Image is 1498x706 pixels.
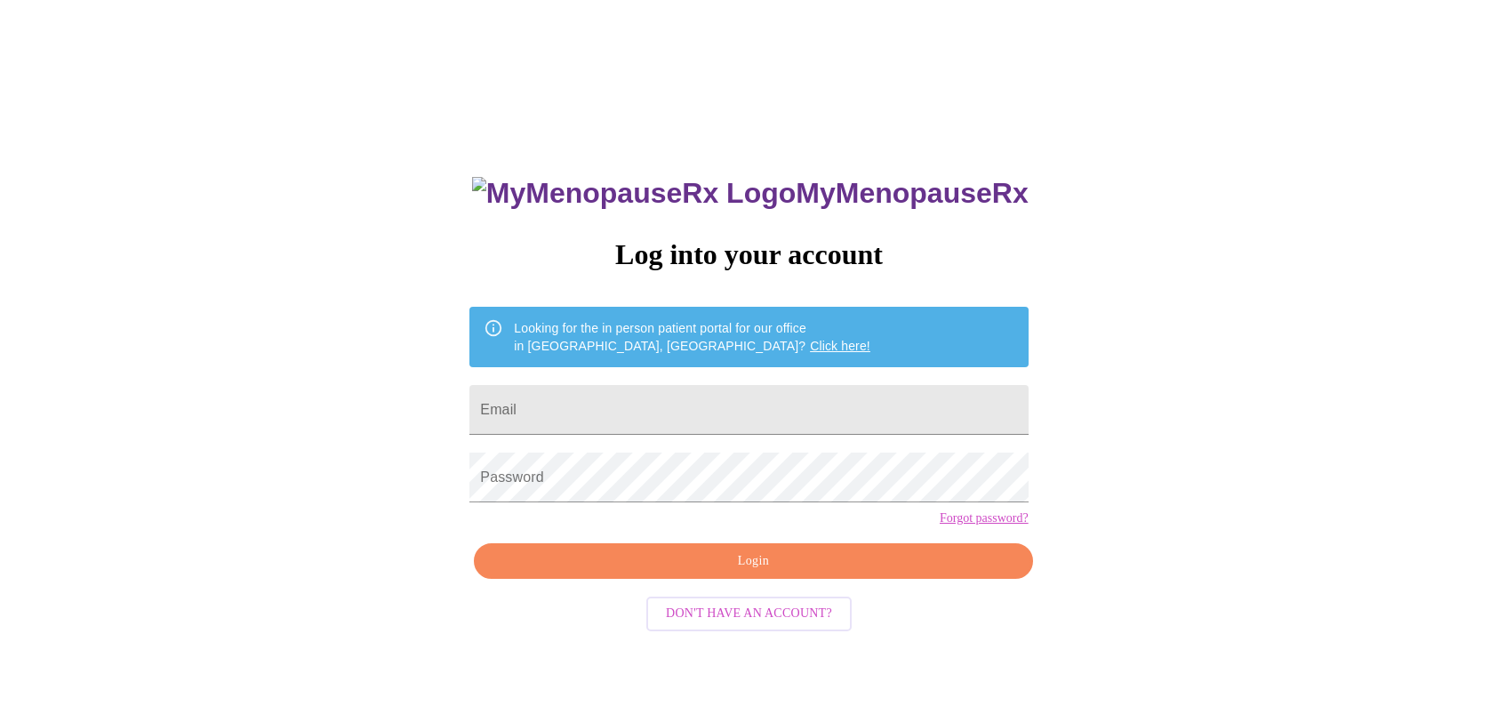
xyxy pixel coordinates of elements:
h3: MyMenopauseRx [472,177,1029,210]
button: Login [474,543,1032,580]
a: Forgot password? [940,511,1029,525]
div: Looking for the in person patient portal for our office in [GEOGRAPHIC_DATA], [GEOGRAPHIC_DATA]? [514,312,870,362]
a: Click here! [810,339,870,353]
button: Don't have an account? [646,597,852,631]
h3: Log into your account [469,238,1028,271]
span: Don't have an account? [666,603,832,625]
a: Don't have an account? [642,605,856,620]
span: Login [494,550,1012,573]
img: MyMenopauseRx Logo [472,177,796,210]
